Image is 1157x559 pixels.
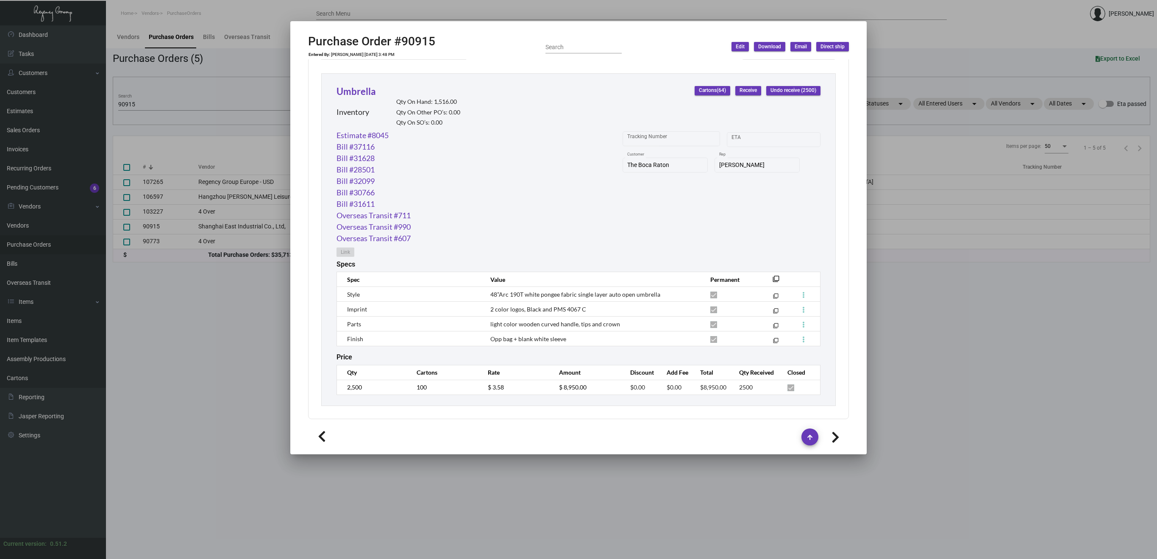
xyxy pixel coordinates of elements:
a: Overseas Transit #711 [337,210,411,221]
span: light color wooden curved handle, tips and crown [490,320,620,328]
span: (64) [717,88,726,94]
th: Spec [337,272,482,287]
span: Style [347,291,360,298]
th: Permanent [702,272,760,287]
button: Cartons(64) [695,86,730,95]
a: Bill #31628 [337,153,375,164]
div: 0.51.2 [50,540,67,548]
th: Discount [622,365,658,380]
a: Bill #32099 [337,175,375,187]
mat-icon: filter_none [773,310,779,315]
span: Undo receive (2500) [770,87,816,94]
span: Imprint [347,306,367,313]
button: Email [790,42,811,51]
th: Rate [479,365,551,380]
h2: Qty On Other PO’s: 0.00 [396,109,460,116]
h2: Purchase Order #90915 [308,34,435,49]
button: Link [337,248,354,257]
span: Edit [736,43,745,50]
button: Undo receive (2500) [766,86,820,95]
span: $8,950.00 [700,384,726,391]
span: Download [758,43,781,50]
a: Bill #28501 [337,164,375,175]
a: Bill #30766 [337,187,375,198]
a: Umbrella [337,86,376,97]
button: Download [754,42,785,51]
div: Current version: [3,540,47,548]
span: Receive [740,87,757,94]
span: Finish [347,335,363,342]
input: Start date [731,136,758,143]
th: Value [482,272,702,287]
th: Qty [337,365,408,380]
h2: Price [337,353,352,361]
a: Overseas Transit #607 [337,233,411,244]
h2: Specs [337,260,355,268]
mat-icon: filter_none [773,325,779,330]
mat-icon: filter_none [773,339,779,345]
button: Edit [731,42,749,51]
span: Email [795,43,807,50]
span: 48”Arc 190T white pongee fabric single layer auto open umbrella [490,291,660,298]
td: Entered By: [308,52,331,57]
span: Link [341,249,350,256]
th: Add Fee [658,365,692,380]
h2: Inventory [337,108,369,117]
a: Bill #37116 [337,141,375,153]
h2: Qty On SO’s: 0.00 [396,119,460,126]
span: $0.00 [667,384,681,391]
span: $0.00 [630,384,645,391]
a: Estimate #8045 [337,130,389,141]
th: Closed [779,365,820,380]
th: Amount [551,365,622,380]
a: Bill #31611 [337,198,375,210]
th: Cartons [408,365,479,380]
mat-icon: filter_none [773,295,779,300]
span: Parts [347,320,361,328]
span: Direct ship [820,43,845,50]
th: Qty Received [731,365,779,380]
mat-icon: filter_none [773,278,779,285]
button: Direct ship [816,42,849,51]
th: Total [692,365,731,380]
span: Cartons [699,87,726,94]
span: 2 color logos, Black and PMS 4067 C [490,306,586,313]
h2: Qty On Hand: 1,516.00 [396,98,460,106]
a: Overseas Transit #990 [337,221,411,233]
span: Opp bag + blank white sleeve [490,335,566,342]
span: 2500 [739,384,753,391]
input: End date [765,136,806,143]
td: [PERSON_NAME] [DATE] 3:48 PM [331,52,395,57]
button: Receive [735,86,761,95]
